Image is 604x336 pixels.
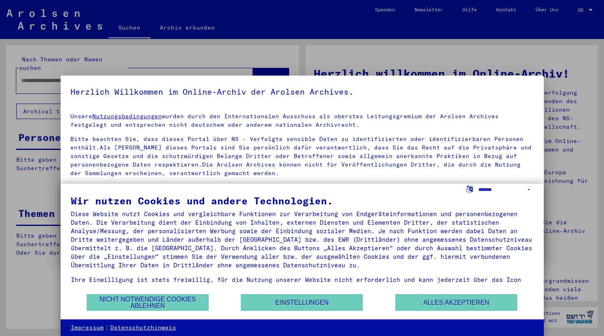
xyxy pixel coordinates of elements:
[465,185,474,193] label: Sprache auswählen
[70,85,534,98] h5: Herzlich Willkommen im Online-Archiv der Arolsen Archives.
[92,113,162,120] a: Nutzungsbedingungen
[241,294,363,311] button: Einstellungen
[71,196,534,206] div: Wir nutzen Cookies und andere Technologien.
[70,135,534,178] p: Bitte beachten Sie, dass dieses Portal über NS - Verfolgte sensible Daten zu identifizierten oder...
[71,324,104,332] a: Impressum
[110,324,176,332] a: Datenschutzhinweis
[71,210,534,269] div: Diese Website nutzt Cookies und vergleichbare Funktionen zur Verarbeitung von Endgeräteinformatio...
[395,294,517,311] button: Alles akzeptieren
[70,112,534,129] p: Unsere wurden durch den Internationalen Ausschuss als oberstes Leitungsgremium der Arolsen Archiv...
[71,275,534,301] div: Ihre Einwilligung ist stets freiwillig, für die Nutzung unserer Website nicht erforderlich und ka...
[478,184,534,195] select: Sprache auswählen
[87,294,209,311] button: Nicht notwendige Cookies ablehnen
